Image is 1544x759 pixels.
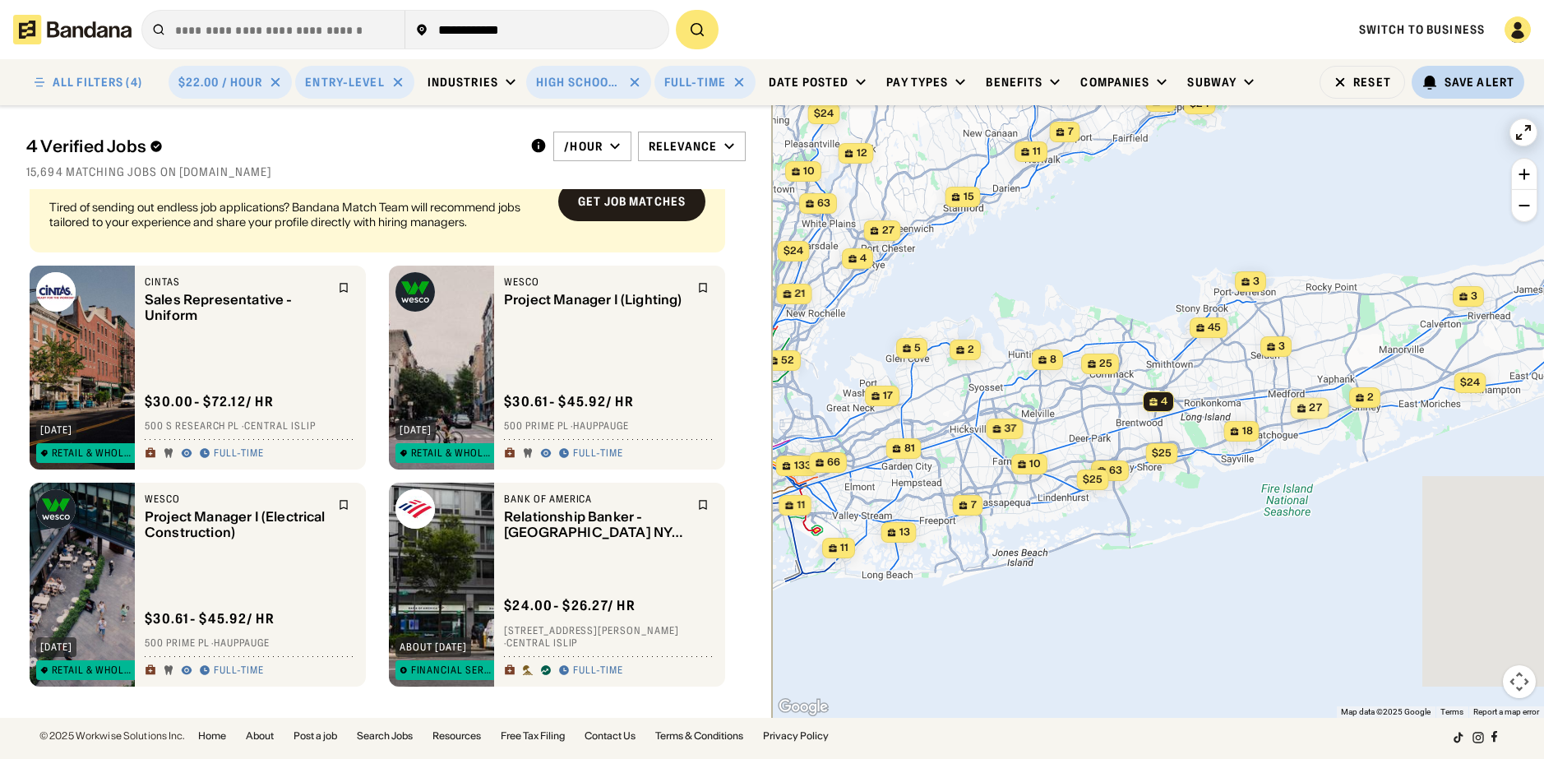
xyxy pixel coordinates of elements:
div: about [DATE] [400,642,467,652]
span: 52 [781,354,794,368]
span: 7 [1163,95,1169,109]
a: Terms (opens in new tab) [1440,707,1463,716]
span: 27 [1309,400,1322,415]
div: Full-time [664,75,726,90]
div: Subway [1187,75,1237,90]
div: Full-time [214,664,264,678]
span: 27 [881,224,894,238]
span: 13 [899,525,909,539]
a: Switch to Business [1359,22,1485,37]
div: $ 24.00 - $26.27 / hr [504,597,636,614]
span: 3 [1278,340,1285,354]
div: 4 Verified Jobs [26,137,517,156]
div: /hour [564,139,603,154]
div: [STREET_ADDRESS][PERSON_NAME] · Central Islip [504,624,715,650]
div: Companies [1080,75,1149,90]
div: Full-time [214,447,264,460]
span: 4 [1161,395,1167,409]
a: Report a map error [1473,707,1539,716]
span: 4 [860,252,867,266]
span: 37 [1004,422,1016,436]
img: Bandana logotype [13,15,132,44]
span: 18 [1241,424,1252,438]
a: About [246,731,274,741]
span: 17 [883,389,893,403]
span: $24 [1459,376,1479,388]
span: 3 [1471,289,1477,303]
div: 500 Prime Pl · Hauppauge [145,637,356,650]
span: 10 [1029,457,1041,471]
span: 45 [1208,321,1221,335]
div: Wesco [145,493,328,506]
span: 63 [817,197,830,211]
span: 11 [1033,145,1041,159]
div: Full-time [573,664,623,678]
div: Relevance [649,139,717,154]
div: High School Diploma or GED [536,75,622,90]
span: 66 [827,456,840,470]
span: 21 [794,287,805,301]
a: Terms & Conditions [655,731,743,741]
span: $24 [813,107,833,119]
a: Open this area in Google Maps (opens a new window) [776,697,830,718]
div: Project Manager I (Electrical Construction) [145,509,328,540]
div: Date Posted [769,75,848,90]
span: 11 [840,541,848,555]
div: Wesco [504,275,687,289]
a: Free Tax Filing [501,731,565,741]
div: $ 30.00 - $72.12 / hr [145,393,274,410]
div: 500 S Research Pl · Central Islip [145,420,356,433]
div: $22.00 / hour [178,75,263,90]
div: grid [26,189,745,718]
div: $ 30.61 - $45.92 / hr [504,393,634,410]
span: 25 [1099,357,1112,371]
div: [DATE] [40,425,72,435]
span: $24 [1189,97,1209,109]
a: Privacy Policy [763,731,829,741]
div: Relationship Banker - [GEOGRAPHIC_DATA] NY Area *Bilingual Spanish required [504,509,687,540]
a: Home [198,731,226,741]
a: Contact Us [585,731,636,741]
span: 15 [963,190,973,204]
div: Bank of America [504,493,687,506]
span: 2 [1367,391,1374,405]
span: 10 [803,164,815,178]
div: Financial Services [411,665,492,675]
div: ALL FILTERS (4) [53,76,142,88]
span: 12 [856,146,867,160]
span: 7 [970,498,976,512]
div: 500 Prime Pl · Hauppauge [504,420,715,433]
div: 15,694 matching jobs on [DOMAIN_NAME] [26,164,746,179]
div: Retail & Wholesale [411,448,492,458]
a: Post a job [294,731,337,741]
span: 81 [904,442,914,456]
img: Wesco logo [36,489,76,529]
span: 8 [1050,353,1056,367]
span: $25 [1082,473,1102,485]
span: Map data ©2025 Google [1341,707,1431,716]
div: Industries [428,75,498,90]
span: 2 [968,343,974,357]
div: Cintas [145,275,328,289]
img: Cintas logo [36,272,76,312]
div: Entry-Level [305,75,384,90]
span: 7 [1067,125,1073,139]
div: [DATE] [40,642,72,652]
span: 3 [1253,275,1260,289]
img: Wesco logo [395,272,435,312]
img: Bank of America logo [395,489,435,529]
span: 133 [793,459,811,473]
div: Tired of sending out endless job applications? Bandana Match Team will recommend jobs tailored to... [49,200,545,229]
div: Retail & Wholesale [52,665,133,675]
div: Save Alert [1445,75,1514,90]
div: Get job matches [578,196,686,207]
div: Pay Types [886,75,948,90]
div: Full-time [573,447,623,460]
div: Reset [1353,76,1391,88]
div: Benefits [986,75,1042,90]
span: 63 [1109,464,1122,478]
div: Project Manager I (Lighting) [504,292,687,308]
span: 11 [797,498,805,512]
span: 5 [914,341,921,355]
